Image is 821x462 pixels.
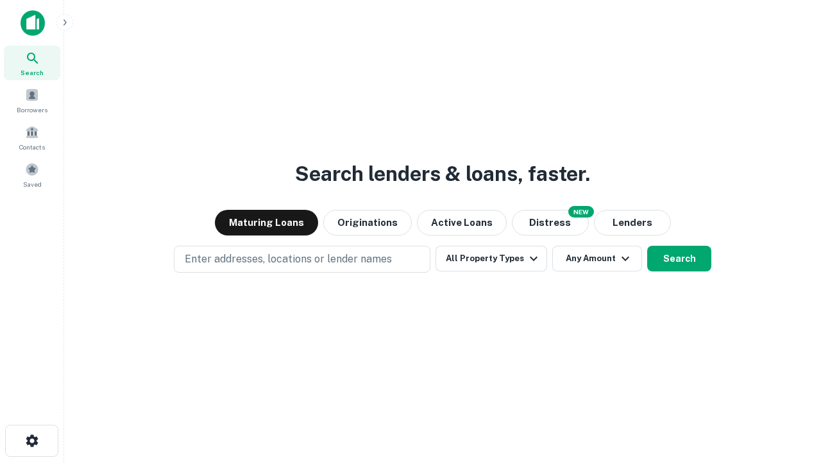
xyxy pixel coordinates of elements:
[19,142,45,152] span: Contacts
[436,246,547,271] button: All Property Types
[295,158,590,189] h3: Search lenders & loans, faster.
[4,83,60,117] a: Borrowers
[568,206,594,218] div: NEW
[174,246,430,273] button: Enter addresses, locations or lender names
[417,210,507,235] button: Active Loans
[17,105,47,115] span: Borrowers
[215,210,318,235] button: Maturing Loans
[647,246,711,271] button: Search
[323,210,412,235] button: Originations
[4,46,60,80] a: Search
[185,252,392,267] p: Enter addresses, locations or lender names
[4,120,60,155] a: Contacts
[552,246,642,271] button: Any Amount
[512,210,589,235] button: Search distressed loans with lien and other non-mortgage details.
[594,210,671,235] button: Lenders
[21,67,44,78] span: Search
[4,157,60,192] a: Saved
[757,359,821,421] iframe: Chat Widget
[21,10,45,36] img: capitalize-icon.png
[23,179,42,189] span: Saved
